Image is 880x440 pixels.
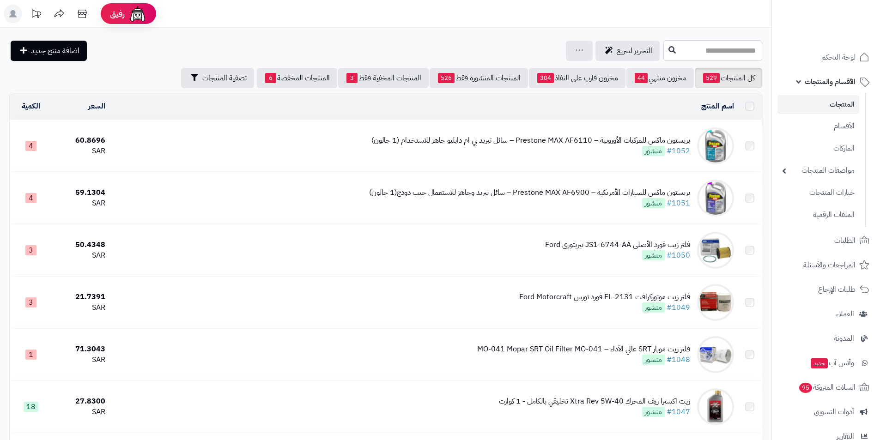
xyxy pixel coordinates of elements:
span: التحرير لسريع [617,45,652,56]
a: السعر [88,101,105,112]
a: المدونة [777,327,874,350]
span: 3 [346,73,358,83]
span: السلات المتروكة [798,381,856,394]
span: الطلبات [834,234,856,247]
div: 50.4348 [56,240,105,250]
div: 59.1304 [56,187,105,198]
img: فلتر زيت موتوركرافت FL‑2131 فورد تورس Ford Motorcraft [697,284,734,321]
a: الكمية [22,101,40,112]
a: السلات المتروكة95 [777,376,874,398]
a: #1049 [667,302,690,313]
span: 95 [799,382,813,393]
span: 4 [25,193,36,203]
span: رفيق [110,8,125,19]
div: 27.8300 [56,396,105,407]
span: منشور [642,250,665,260]
span: 6 [265,73,276,83]
a: #1047 [667,406,690,417]
img: فلتر زيت موبار SRT عالي الأداء – MO‑041 Mopar SRT Oil Filter MO‑041 [697,336,734,373]
img: فلتر زيت فورد الأصلي JS1‑6744‑AA تيريتوري Ford [697,232,734,269]
div: فلتر زيت موبار SRT عالي الأداء – MO‑041 Mopar SRT Oil Filter MO‑041 [477,344,690,355]
span: 526 [438,73,455,83]
a: اسم المنتج [701,101,734,112]
a: الأقسام [777,116,859,136]
a: أدوات التسويق [777,401,874,423]
a: المنتجات [777,95,859,114]
a: المنتجات المنشورة فقط526 [430,68,528,88]
div: SAR [56,198,105,209]
span: 3 [25,245,36,255]
span: المدونة [834,332,854,345]
span: 3 [25,297,36,307]
span: 4 [25,141,36,151]
div: SAR [56,250,105,261]
a: #1051 [667,198,690,209]
span: الأقسام والمنتجات [805,75,856,88]
span: منشور [642,355,665,365]
div: فلتر زيت فورد الأصلي JS1‑6744‑AA تيريتوري Ford [545,240,690,250]
a: مخزون قارب على النفاذ304 [529,68,625,88]
a: #1050 [667,250,690,261]
span: منشور [642,407,665,417]
div: زيت اكسترا ريف المحرك Xtra Rev 5W-40 تخليقي بالكامل - 1 كوارت [499,396,690,407]
a: المراجعات والأسئلة [777,254,874,276]
span: 44 [635,73,648,83]
a: الطلبات [777,229,874,252]
a: التحرير لسريع [595,41,660,61]
a: #1052 [667,145,690,157]
img: بريستون ماكس للسيارات الأمريكية – Prestone MAX AF6900 – سائل تبريد وجاهز للاستعمال جيب دودج(1 جالون) [697,180,734,217]
a: طلبات الإرجاع [777,278,874,301]
span: أدوات التسويق [814,405,854,418]
span: لوحة التحكم [821,51,856,64]
span: منشور [642,302,665,313]
span: منشور [642,146,665,156]
span: وآتس آب [810,356,854,369]
span: تصفية المنتجات [202,72,247,84]
a: خيارات المنتجات [777,183,859,203]
span: 18 [24,402,38,412]
div: SAR [56,407,105,417]
span: 304 [537,73,554,83]
div: بريستون ماكس للسيارات الأمريكية – Prestone MAX AF6900 – سائل تبريد وجاهز للاستعمال جيب دودج(1 جالون) [369,187,690,198]
span: 529 [703,73,720,83]
a: #1048 [667,354,690,365]
div: SAR [56,302,105,313]
div: 71.3043 [56,344,105,355]
div: فلتر زيت موتوركرافت FL‑2131 فورد تورس Ford Motorcraft [519,292,690,302]
div: 60.8696 [56,135,105,146]
a: تحديثات المنصة [24,5,48,25]
div: SAR [56,146,105,157]
img: logo-2.png [817,21,871,41]
span: 1 [25,350,36,360]
div: 21.7391 [56,292,105,302]
a: مواصفات المنتجات [777,161,859,181]
span: جديد [811,358,828,368]
span: العملاء [836,307,854,320]
span: اضافة منتج جديد [31,45,79,56]
a: مخزون منتهي44 [626,68,694,88]
a: الماركات [777,139,859,158]
a: اضافة منتج جديد [11,41,87,61]
a: المنتجات المخفضة6 [257,68,337,88]
a: الملفات الرقمية [777,205,859,225]
a: كل المنتجات529 [695,68,762,88]
span: منشور [642,198,665,208]
span: طلبات الإرجاع [818,283,856,296]
img: زيت اكسترا ريف المحرك Xtra Rev 5W-40 تخليقي بالكامل - 1 كوارت [697,388,734,425]
button: تصفية المنتجات [181,68,254,88]
a: العملاء [777,303,874,325]
img: بريستون ماكس للمركبات الأوروبية – Prestone MAX AF6110 – سائل تبريد بي ام دايليو جاهز للاستخدام (1... [697,127,734,164]
a: لوحة التحكم [777,46,874,68]
div: بريستون ماكس للمركبات الأوروبية – Prestone MAX AF6110 – سائل تبريد بي ام دايليو جاهز للاستخدام (1... [371,135,690,146]
div: SAR [56,355,105,365]
a: وآتس آبجديد [777,352,874,374]
a: المنتجات المخفية فقط3 [338,68,429,88]
img: ai-face.png [128,5,147,23]
span: المراجعات والأسئلة [803,259,856,271]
